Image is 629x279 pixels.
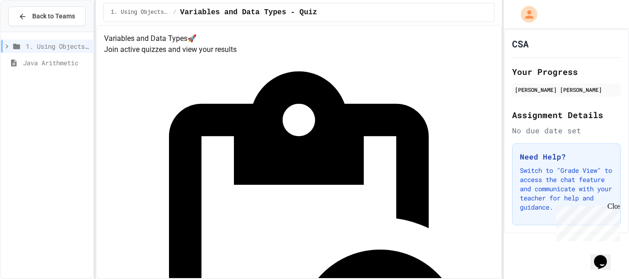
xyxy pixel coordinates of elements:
[104,44,494,55] p: Join active quizzes and view your results
[173,9,176,16] span: /
[520,166,613,212] p: Switch to "Grade View" to access the chat feature and communicate with your teacher for help and ...
[520,151,613,162] h3: Need Help?
[26,41,89,51] span: 1. Using Objects and Methods
[180,7,317,18] span: Variables and Data Types - Quiz
[4,4,64,58] div: Chat with us now!Close
[104,33,494,44] h4: Variables and Data Types 🚀
[511,4,540,25] div: My Account
[515,85,618,94] div: [PERSON_NAME] [PERSON_NAME]
[512,65,621,78] h2: Your Progress
[32,11,75,21] span: Back to Teams
[8,6,86,26] button: Back to Teams
[590,242,620,270] iframe: chat widget
[512,125,621,136] div: No due date set
[111,9,169,16] span: 1. Using Objects and Methods
[23,58,89,68] span: Java Arithmetic
[512,37,529,50] h1: CSA
[512,108,621,121] h2: Assignment Details
[553,202,620,241] iframe: chat widget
